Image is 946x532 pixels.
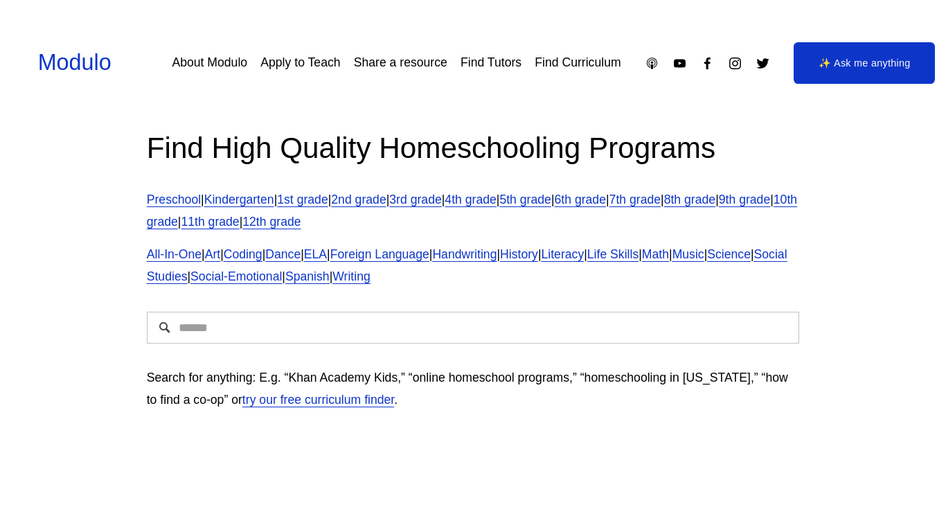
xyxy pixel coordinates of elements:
[432,247,497,261] a: Handwriting
[147,367,800,411] p: Search for anything: E.g. “Khan Academy Kids,” “online homeschool programs,” “homeschooling in [U...
[461,51,521,75] a: Find Tutors
[445,193,496,206] a: 4th grade
[756,56,770,71] a: Twitter
[555,193,606,206] a: 6th grade
[147,244,800,288] p: | | | | | | | | | | | | | | | |
[389,193,441,206] a: 3rd grade
[260,51,340,75] a: Apply to Teach
[672,247,704,261] a: Music
[190,269,282,283] a: Social-Emotional
[147,189,800,233] p: | | | | | | | | | | | | |
[664,193,715,206] a: 8th grade
[242,215,301,229] a: 12th grade
[672,56,687,71] a: YouTube
[147,193,201,206] a: Preschool
[707,247,751,261] a: Science
[535,51,621,75] a: Find Curriculum
[642,247,669,261] a: Math
[181,215,239,229] a: 11th grade
[541,247,584,261] a: Literacy
[147,247,787,283] a: Social Studies
[285,269,330,283] a: Spanish
[330,247,429,261] a: Foreign Language
[500,247,538,261] a: History
[609,193,661,206] a: 7th grade
[794,42,935,84] a: ✨ Ask me anything
[354,51,447,75] a: Share a resource
[499,193,551,206] a: 5th grade
[265,247,301,261] a: Dance
[147,312,800,344] input: Search
[587,247,639,261] a: Life Skills
[304,247,327,261] a: ELA
[719,193,770,206] a: 9th grade
[147,129,800,167] h2: Find High Quality Homeschooling Programs
[172,51,247,75] a: About Modulo
[147,247,202,261] a: All-In-One
[700,56,715,71] a: Facebook
[38,50,111,75] a: Modulo
[224,247,262,261] a: Coding
[331,193,386,206] a: 2nd grade
[332,269,371,283] a: Writing
[728,56,742,71] a: Instagram
[277,193,328,206] a: 1st grade
[147,193,797,229] a: 10th grade
[204,193,274,206] a: Kindergarten
[645,56,659,71] a: Apple Podcasts
[205,247,221,261] a: Art
[242,393,394,407] a: try our free curriculum finder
